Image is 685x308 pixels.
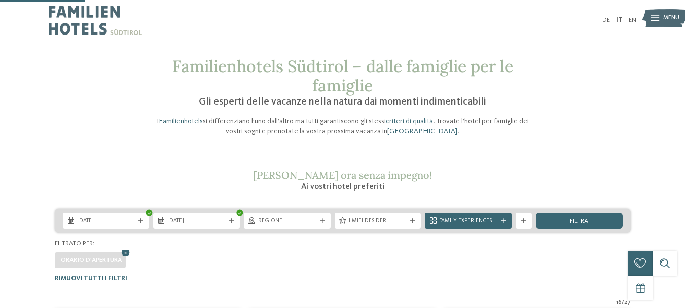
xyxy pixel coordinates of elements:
span: [PERSON_NAME] ora senza impegno! [253,168,432,181]
span: Rimuovi tutti i filtri [55,275,127,282]
a: IT [616,17,623,23]
a: [GEOGRAPHIC_DATA] [387,128,457,135]
span: Regione [258,217,316,225]
span: Gli esperti delle vacanze nella natura dai momenti indimenticabili [199,97,486,107]
span: [DATE] [77,217,135,225]
span: I miei desideri [349,217,407,225]
a: DE [602,17,610,23]
a: EN [629,17,636,23]
span: 27 [624,299,631,307]
span: 16 [616,299,622,307]
span: Menu [663,14,679,22]
p: I si differenziano l’uno dall’altro ma tutti garantiscono gli stessi . Trovate l’hotel per famigl... [150,116,535,136]
span: filtra [570,218,588,225]
span: Ai vostri hotel preferiti [301,183,384,191]
span: / [622,299,624,307]
span: [DATE] [167,217,226,225]
span: Filtrato per: [55,240,94,247]
span: Familienhotels Südtirol – dalle famiglie per le famiglie [172,56,513,96]
span: Family Experiences [439,217,497,225]
a: criteri di qualità [386,118,433,125]
a: Familienhotels [159,118,203,125]
span: Orario d'apertura [61,257,122,263]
